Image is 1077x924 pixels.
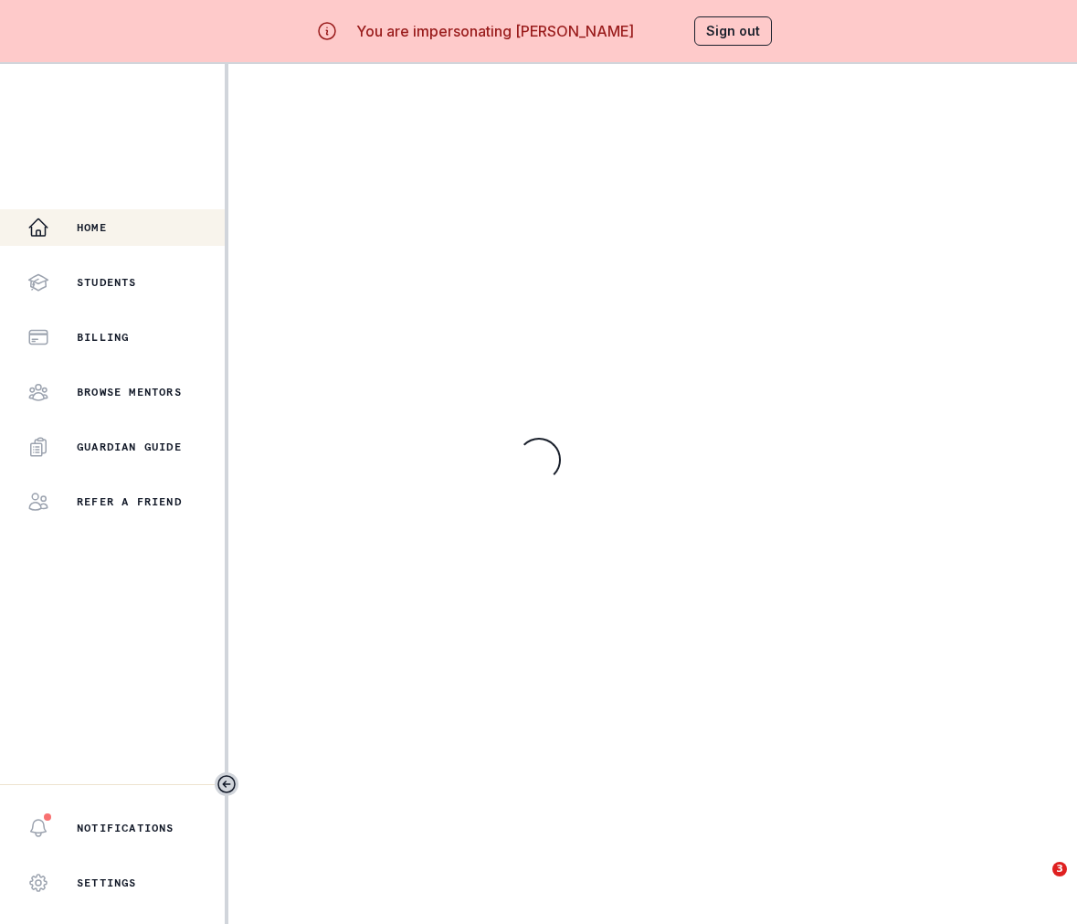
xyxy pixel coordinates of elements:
p: Browse Mentors [77,385,182,399]
p: Guardian Guide [77,440,182,454]
p: Home [77,220,107,235]
iframe: Intercom live chat [1015,862,1059,906]
p: Refer a friend [77,494,182,509]
button: Toggle sidebar [215,772,238,796]
span: 3 [1052,862,1067,876]
button: Sign out [694,16,772,46]
p: Settings [77,876,137,890]
p: Billing [77,330,129,345]
p: Students [77,275,137,290]
p: Notifications [77,821,174,835]
p: You are impersonating [PERSON_NAME] [356,20,634,42]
